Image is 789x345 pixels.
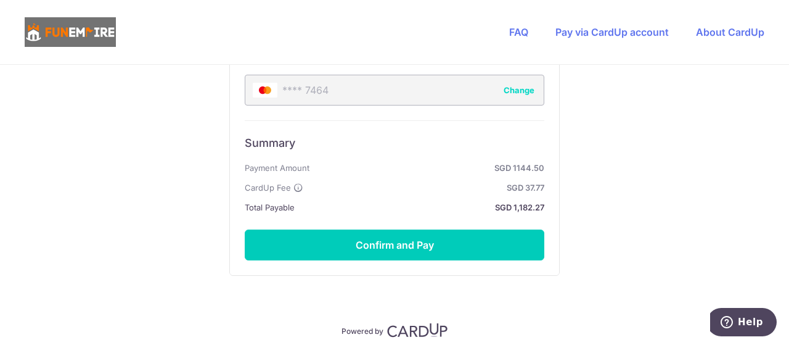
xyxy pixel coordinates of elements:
span: Payment Amount [245,160,309,175]
strong: SGD 37.77 [308,180,544,195]
strong: SGD 1,182.27 [300,200,544,215]
h6: Summary [245,136,544,151]
span: Total Payable [245,200,295,215]
a: FAQ [509,26,528,38]
button: Change [504,84,534,96]
span: CardUp Fee [245,180,291,195]
strong: SGD 1144.50 [314,160,544,175]
iframe: Opens a widget where you can find more information [710,308,777,339]
p: Powered by [341,324,383,336]
a: About CardUp [696,26,764,38]
button: Confirm and Pay [245,230,544,260]
a: Pay via CardUp account [555,26,669,38]
img: CardUp [387,323,448,338]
